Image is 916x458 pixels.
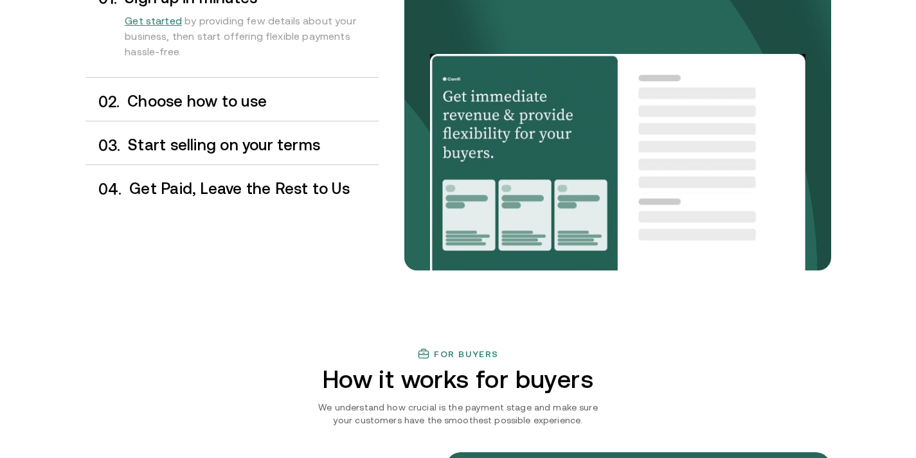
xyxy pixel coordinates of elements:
[125,15,182,26] span: Get started
[430,54,805,270] img: Your payments collected on time.
[128,137,378,154] h3: Start selling on your terms
[434,349,499,359] h3: For buyers
[85,93,120,110] div: 0 2 .
[125,6,378,72] div: by providing few details about your business, then start offering flexible payments hassle-free.
[85,181,122,198] div: 0 4 .
[312,401,604,427] p: We understand how crucial is the payment stage and make sure your customers have the smoothest po...
[125,15,184,26] a: Get started
[85,137,121,154] div: 0 3 .
[129,181,378,197] h3: Get Paid, Leave the Rest to Us
[417,348,430,360] img: finance
[127,93,378,110] h3: Choose how to use
[271,366,645,393] h2: How it works for buyers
